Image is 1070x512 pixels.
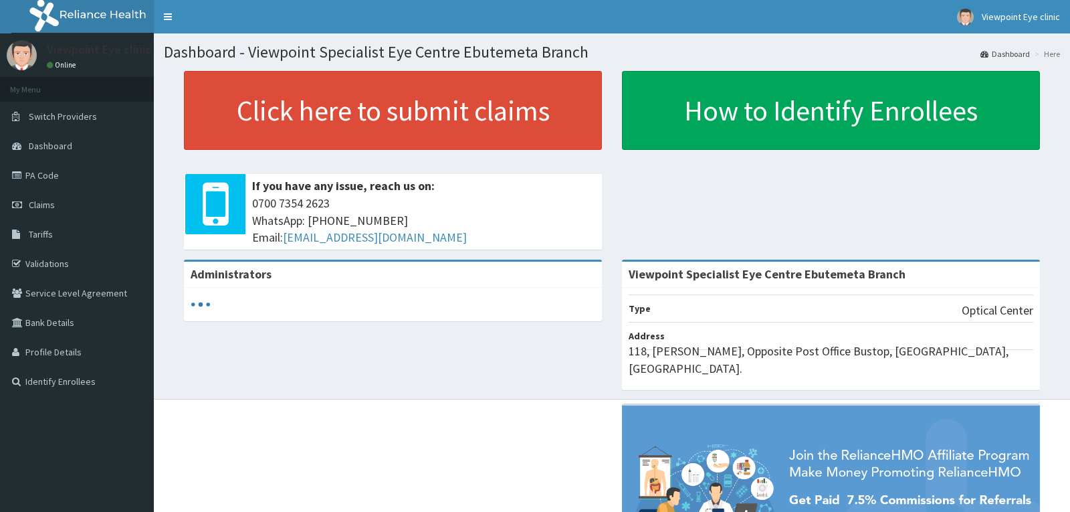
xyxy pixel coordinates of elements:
[252,178,435,193] b: If you have any issue, reach us on:
[29,110,97,122] span: Switch Providers
[622,71,1040,150] a: How to Identify Enrollees
[29,199,55,211] span: Claims
[957,9,974,25] img: User Image
[184,71,602,150] a: Click here to submit claims
[7,40,37,70] img: User Image
[191,294,211,315] svg: audio-loading
[629,266,905,282] strong: Viewpoint Specialist Eye Centre Ebutemeta Branch
[629,343,1033,377] p: 118, [PERSON_NAME], Opposite Post Office Bustop, [GEOGRAPHIC_DATA], [GEOGRAPHIC_DATA].
[1031,48,1060,60] li: Here
[962,302,1033,319] p: Optical Center
[629,303,651,315] b: Type
[191,266,272,282] b: Administrators
[252,195,595,246] span: 0700 7354 2623 WhatsApp: [PHONE_NUMBER] Email:
[47,44,151,56] p: Viewpoint Eye clinic
[982,11,1060,23] span: Viewpoint Eye clinic
[29,228,53,240] span: Tariffs
[283,230,467,245] a: [EMAIL_ADDRESS][DOMAIN_NAME]
[47,60,79,70] a: Online
[29,140,72,152] span: Dashboard
[980,48,1030,60] a: Dashboard
[164,44,1060,61] h1: Dashboard - Viewpoint Specialist Eye Centre Ebutemeta Branch
[629,330,665,342] b: Address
